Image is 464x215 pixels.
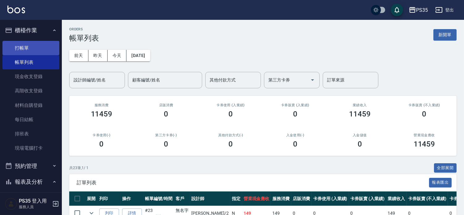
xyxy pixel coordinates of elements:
button: 今天 [108,50,127,61]
th: 卡券販賣 (不入業績) [407,191,448,206]
h2: 第三方卡券(-) [141,133,191,137]
h2: 卡券使用(-) [77,133,126,137]
button: 昨天 [88,50,108,61]
button: 預約管理 [2,158,59,174]
th: 指定 [230,191,242,206]
button: Open [308,75,317,85]
a: 高階收支登錄 [2,84,59,98]
a: 打帳單 [2,41,59,55]
th: 服務消費 [271,191,291,206]
a: 現場電腦打卡 [2,141,59,155]
h3: 服務消費 [77,103,126,107]
h2: 其他付款方式(-) [206,133,256,137]
h3: 11459 [91,110,113,118]
button: 報表及分析 [2,174,59,190]
a: 排班表 [2,127,59,141]
h3: 0 [164,140,168,148]
h2: 營業現金應收 [399,133,449,137]
h2: 業績收入 [335,103,385,107]
a: 新開單 [433,32,457,37]
button: 新開單 [433,29,457,41]
h3: 帳單列表 [69,34,99,42]
button: PS35 [406,4,430,16]
a: 每日結帳 [2,112,59,127]
h2: 卡券使用 (入業績) [206,103,256,107]
p: 服務人員 [19,204,50,210]
h3: 0 [164,110,168,118]
div: PS35 [416,6,428,14]
th: 業績收入 [386,191,407,206]
h3: 0 [422,110,427,118]
a: 報表目錄 [2,192,59,207]
p: 共 23 筆, 1 / 1 [69,165,88,171]
h3: 0 [293,140,297,148]
h3: 0 [293,110,297,118]
h2: ORDERS [69,27,99,31]
a: 帳單列表 [2,55,59,69]
th: 卡券販賣 (入業績) [349,191,386,206]
th: 店販消費 [291,191,312,206]
th: 設計師 [190,191,230,206]
th: 客戶 [174,191,190,206]
img: Logo [7,6,25,13]
button: 前天 [69,50,88,61]
span: 訂單列表 [77,180,429,186]
button: 登出 [433,4,457,16]
h3: 0 [228,110,233,118]
h2: 入金使用(-) [270,133,320,137]
h3: 0 [228,140,233,148]
a: 材料自購登錄 [2,98,59,112]
a: 現金收支登錄 [2,69,59,84]
th: 帳單編號/時間 [143,191,174,206]
th: 營業現金應收 [242,191,271,206]
h2: 卡券販賣 (不入業績) [399,103,449,107]
h3: 0 [99,140,104,148]
button: 報表匯出 [429,178,452,187]
h2: 店販消費 [141,103,191,107]
button: 全部展開 [434,163,457,173]
button: [DATE] [126,50,150,61]
img: Person [5,198,17,210]
button: 櫃檯作業 [2,22,59,38]
a: 報表匯出 [429,179,452,185]
h3: 0 [358,140,362,148]
h3: 11459 [349,110,371,118]
th: 操作 [121,191,143,206]
h5: PS35 登入用 [19,198,50,204]
th: 展開 [85,191,98,206]
h3: 11459 [414,140,435,148]
div: 無名字 [176,207,189,214]
th: 列印 [98,191,121,206]
h2: 卡券販賣 (入業績) [270,103,320,107]
button: save [391,4,403,16]
th: 卡券使用 (入業績) [312,191,349,206]
h2: 入金儲值 [335,133,385,137]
